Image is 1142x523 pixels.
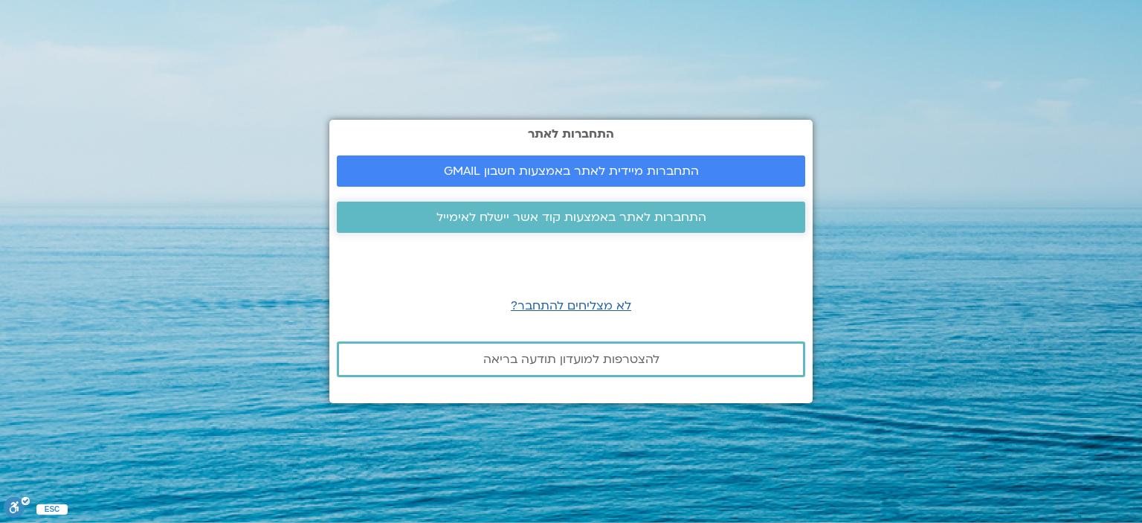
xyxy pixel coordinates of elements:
span: התחברות מיידית לאתר באמצעות חשבון GMAIL [444,164,699,178]
span: להצטרפות למועדון תודעה בריאה [483,353,659,366]
span: התחברות לאתר באמצעות קוד אשר יישלח לאימייל [436,211,706,224]
h2: התחברות לאתר [337,127,805,141]
a: לא מצליחים להתחבר? [511,298,631,314]
a: להצטרפות למועדון תודעה בריאה [337,341,805,377]
a: התחברות לאתר באמצעות קוד אשר יישלח לאימייל [337,202,805,233]
a: התחברות מיידית לאתר באמצעות חשבון GMAIL [337,155,805,187]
